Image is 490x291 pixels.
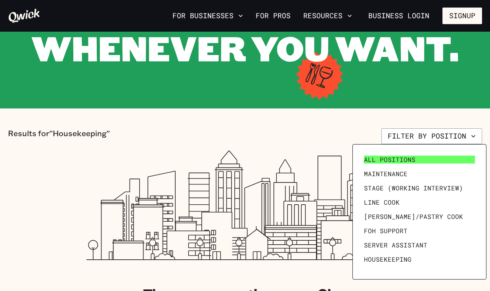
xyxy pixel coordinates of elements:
span: Line Cook [364,198,400,206]
span: Maintenance [364,170,408,178]
ul: Filter by position [361,152,478,271]
span: Stage (working interview) [364,184,463,192]
span: FOH Support [364,227,408,235]
span: Server Assistant [364,241,427,249]
span: Prep Cook [364,270,400,278]
span: All Positions [364,156,415,164]
span: Housekeeping [364,255,412,263]
span: [PERSON_NAME]/Pastry Cook [364,213,463,221]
